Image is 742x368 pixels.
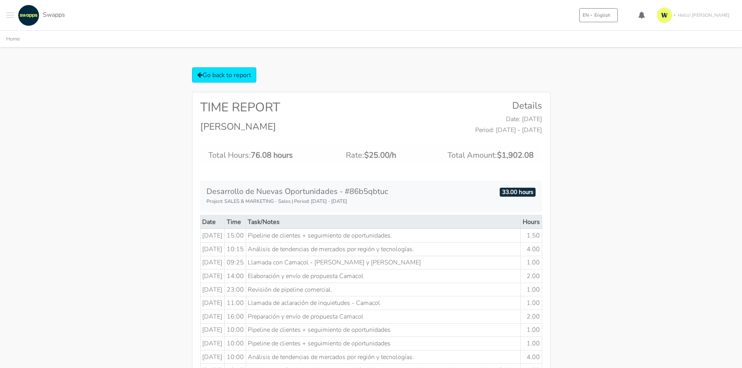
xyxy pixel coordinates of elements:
span: 33.00 hours [500,188,536,197]
td: 2.00 [520,269,542,283]
td: 11:00 [225,296,246,310]
td: [DATE] [200,256,225,269]
td: Elaboración y envío de propuesta Camacol [246,269,520,283]
td: Revisión de pipeline comercial. [246,283,520,296]
td: [DATE] [200,242,225,256]
span: $1,902.08 [497,150,534,160]
th: Hours [520,215,542,229]
td: Análisis de tendencias de mercados por región y tecnologías. [246,242,520,256]
h5: Rate: [321,151,421,160]
td: 1.00 [520,256,542,269]
td: 4.00 [520,242,542,256]
h5: Desarrollo de Nuevas Oportunidades - #86b5qbtuc [206,187,422,196]
a: Swapps [16,5,65,26]
td: Llamada de aclaración de inquietudes - Camacol [246,296,520,310]
td: Pipeline de clientes + seguimiento de oportunidades [246,323,520,337]
h4: Details [377,100,542,111]
h5: Total Hours: [208,151,309,160]
td: 14:00 [225,269,246,283]
img: swapps-linkedin-v2.jpg [18,5,39,26]
span: English [594,12,610,19]
span: 76.08 hours [251,150,293,160]
h4: [PERSON_NAME] [200,121,365,132]
td: [DATE] [200,310,225,323]
td: 2.00 [520,310,542,323]
td: 10:00 [225,337,246,350]
td: 10:15 [225,242,246,256]
button: Toggle navigation menu [6,5,14,26]
td: 15:00 [225,229,246,242]
td: [DATE] [200,337,225,350]
td: 1.00 [520,323,542,337]
td: [DATE] [200,296,225,310]
span: Swapps [43,11,65,19]
td: 09:25 [225,256,246,269]
th: Task/Notes [246,215,520,229]
td: Pipeline de clientes + seguimiento de oportunidades. [246,229,520,242]
td: Llamada con Camacol - [PERSON_NAME] y [PERSON_NAME] [246,256,520,269]
span: $25.00/h [364,150,396,160]
a: Home [6,35,20,42]
th: Time [225,215,246,229]
td: 1.50 [520,229,542,242]
td: [DATE] [200,269,225,283]
small: Project: SALES & MARKETING - Sales | Period: [DATE] - [DATE] [206,198,347,205]
td: Pipeline de clientes + seguimiento de oportunidades [246,337,520,350]
button: ENEnglish [579,8,618,22]
p: Date: [DATE] [377,114,542,124]
th: Date [200,215,225,229]
td: Preparación y envío de propuesta Camacol [246,310,520,323]
img: isotipo-3-3e143c57.png [657,7,672,23]
td: 4.00 [520,350,542,364]
span: Hello! [PERSON_NAME] [678,12,730,19]
td: [DATE] [200,350,225,364]
p: Period: [DATE] - [DATE] [377,125,542,135]
td: [DATE] [200,323,225,337]
td: [DATE] [200,229,225,242]
td: Análisis de tendencias de mercados por región y tecnologías. [246,350,520,364]
td: 23:00 [225,283,246,296]
td: 10:00 [225,323,246,337]
td: 1.00 [520,337,542,350]
td: 1.00 [520,283,542,296]
h5: Total Amount: [433,151,534,160]
a: Hello! [PERSON_NAME] [654,4,736,26]
td: 1.00 [520,296,542,310]
td: 16:00 [225,310,246,323]
td: [DATE] [200,283,225,296]
h2: TIME REPORT [200,100,365,115]
td: 10:00 [225,350,246,364]
a: Go back to report [192,67,256,83]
